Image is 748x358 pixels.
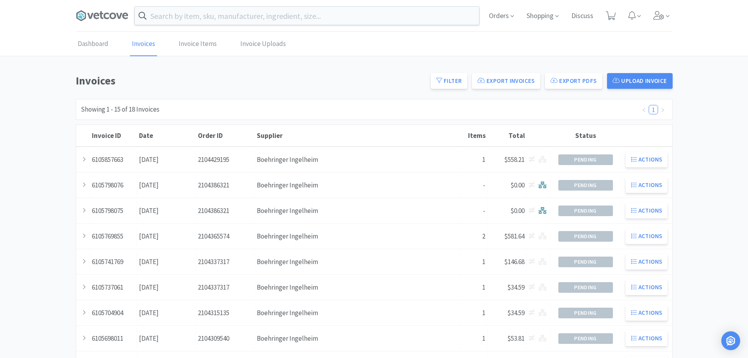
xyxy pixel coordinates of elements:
div: - [460,201,488,221]
div: 2104365574 [196,226,255,246]
button: Actions [625,254,668,270]
input: Search by item, sku, manufacturer, ingredient, size... [135,7,479,25]
i: icon: right [660,108,665,112]
span: $53.81 [507,334,525,343]
button: Actions [625,279,668,295]
div: Open Intercom Messenger [721,331,740,350]
button: Actions [625,203,668,218]
div: 1 [460,277,488,297]
div: 2 [460,226,488,246]
span: Pending [559,334,613,343]
div: 6105857663 [90,150,137,170]
div: Boehringer Ingelheim [255,201,460,221]
div: Order ID [198,131,253,140]
i: icon: left [642,108,646,112]
div: 1 [460,252,488,272]
div: - [460,175,488,195]
button: Actions [625,330,668,346]
div: Items [462,131,486,140]
div: Boehringer Ingelheim [255,329,460,349]
div: [DATE] [137,175,196,195]
a: Invoice Items [177,32,219,56]
span: $34.59 [507,283,525,292]
button: Actions [625,305,668,321]
div: [DATE] [137,329,196,349]
li: Previous Page [639,105,649,114]
div: 2104315135 [196,303,255,323]
button: Filter [431,73,467,89]
div: 2104386321 [196,175,255,195]
a: Invoices [130,32,157,56]
div: Status [552,131,619,140]
div: 1 [460,303,488,323]
div: 2104386321 [196,201,255,221]
div: 2104337317 [196,277,255,297]
button: Export PDFs [545,73,602,89]
div: 1 [460,150,488,170]
span: Pending [559,180,613,190]
div: 1 [460,329,488,349]
a: 1 [649,105,658,114]
span: $581.64 [504,232,525,241]
li: Next Page [658,105,668,114]
div: Boehringer Ingelheim [255,303,460,323]
span: $0.00 [510,181,525,189]
div: [DATE] [137,303,196,323]
div: 6105798075 [90,201,137,221]
div: 6105704904 [90,303,137,323]
div: Boehringer Ingelheim [255,226,460,246]
div: [DATE] [137,150,196,170]
div: 6105698011 [90,329,137,349]
div: Showing 1 - 15 of 18 Invoices [81,104,159,115]
a: Dashboard [76,32,110,56]
span: Pending [559,283,613,292]
div: Total [490,131,525,140]
span: Pending [559,206,613,216]
div: 6105741769 [90,252,137,272]
button: Actions [625,228,668,244]
div: [DATE] [137,226,196,246]
button: Upload Invoice [607,73,673,89]
div: Supplier [257,131,458,140]
div: 2104337317 [196,252,255,272]
span: Pending [559,155,613,165]
div: [DATE] [137,277,196,297]
div: 2104429195 [196,150,255,170]
button: Actions [625,177,668,193]
span: Pending [559,257,613,267]
a: Discuss [568,13,596,20]
span: $146.68 [504,257,525,266]
span: Pending [559,308,613,318]
div: 6105737061 [90,277,137,297]
div: 2104309540 [196,329,255,349]
button: Export Invoices [472,73,540,89]
div: Invoice ID [92,131,135,140]
a: Invoice Uploads [238,32,288,56]
div: 6105798076 [90,175,137,195]
div: Boehringer Ingelheim [255,252,460,272]
div: Boehringer Ingelheim [255,175,460,195]
span: $34.59 [507,308,525,317]
h1: Invoices [76,72,426,90]
div: Boehringer Ingelheim [255,277,460,297]
div: Date [139,131,194,140]
div: Boehringer Ingelheim [255,150,460,170]
span: Pending [559,231,613,241]
div: [DATE] [137,252,196,272]
span: $0.00 [510,206,525,215]
div: [DATE] [137,201,196,221]
span: $558.21 [504,155,525,164]
button: Actions [625,152,668,167]
div: 6105769855 [90,226,137,246]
